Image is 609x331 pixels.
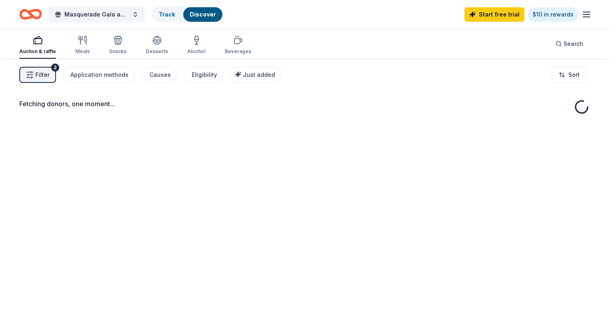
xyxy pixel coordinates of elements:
div: Beverages [225,48,251,55]
button: Sort [552,67,586,83]
button: Masquerade Gala an evening of mystery and impact [48,6,145,23]
button: Alcohol [187,32,205,59]
div: Eligibility [192,70,217,80]
div: 2 [51,64,59,72]
div: Meals [75,48,90,55]
button: Auction & raffle [19,32,56,59]
button: Meals [75,32,90,59]
div: Fetching donors, one moment... [19,99,590,109]
a: Track [159,11,175,18]
button: Eligibility [184,67,224,83]
button: Application methods [62,67,135,83]
a: $10 in rewards [528,7,578,22]
div: Snacks [109,48,126,55]
div: Causes [149,70,171,80]
span: Search [563,39,583,49]
button: Snacks [109,32,126,59]
span: Sort [568,70,580,80]
span: Just added [243,71,275,78]
a: Start free trial [464,7,524,22]
button: Filter2 [19,67,56,83]
a: Discover [190,11,216,18]
button: Desserts [146,32,168,59]
button: Beverages [225,32,251,59]
div: Alcohol [187,48,205,55]
a: Home [19,5,42,24]
button: Causes [141,67,177,83]
button: Just added [230,67,282,83]
span: Masquerade Gala an evening of mystery and impact [64,10,129,19]
span: Filter [35,70,50,80]
div: Application methods [70,70,128,80]
div: Auction & raffle [19,48,56,55]
div: Desserts [146,48,168,55]
button: TrackDiscover [151,6,223,23]
button: Search [549,36,590,52]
